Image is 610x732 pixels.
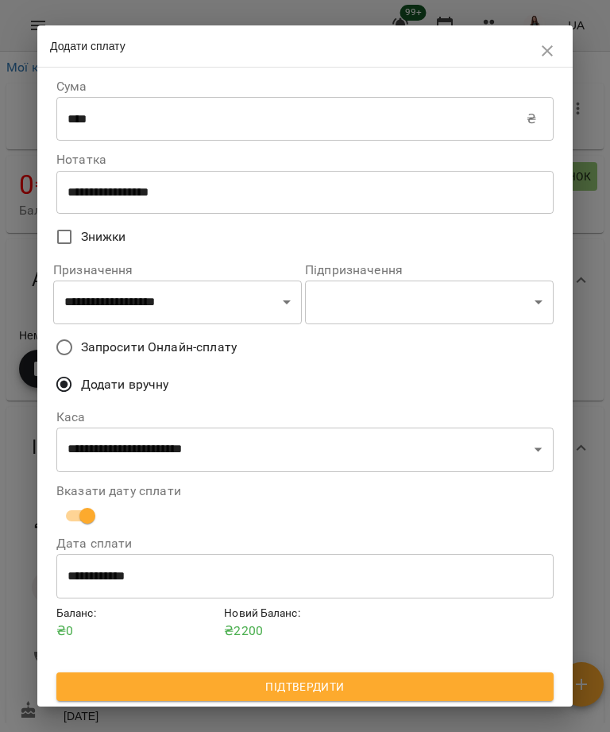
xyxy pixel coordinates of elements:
[81,338,237,357] span: Запросити Онлайн-сплату
[81,375,169,394] span: Додати вручну
[224,605,385,622] h6: Новий Баланс :
[305,264,554,277] label: Підпризначення
[69,677,541,696] span: Підтвердити
[56,605,218,622] h6: Баланс :
[56,80,554,93] label: Сума
[81,227,126,246] span: Знижки
[527,110,536,129] p: ₴
[56,411,554,424] label: Каса
[50,40,125,52] span: Додати сплату
[56,537,554,550] label: Дата сплати
[56,622,218,641] p: ₴ 0
[56,672,554,701] button: Підтвердити
[53,264,302,277] label: Призначення
[56,153,554,166] label: Нотатка
[224,622,385,641] p: ₴ 2200
[56,485,554,498] label: Вказати дату сплати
